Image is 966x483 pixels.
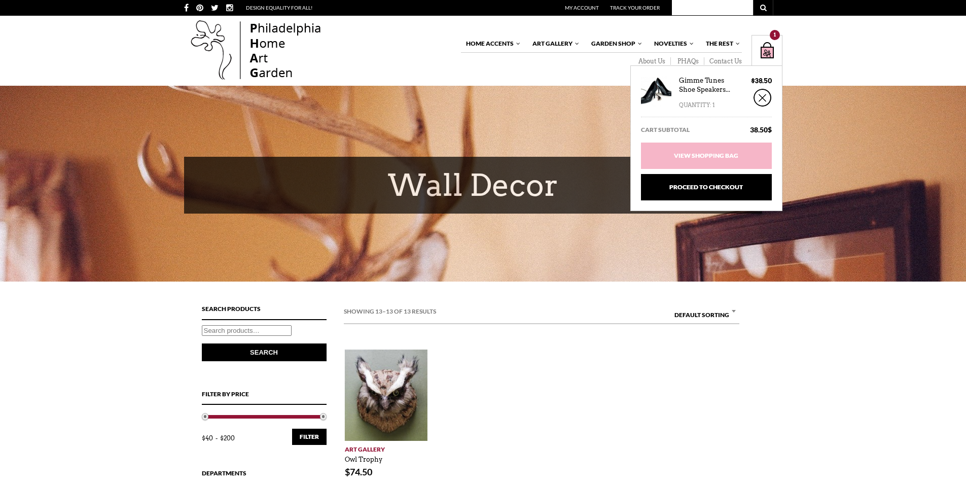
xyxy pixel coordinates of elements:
span: $200 [220,434,235,442]
a: Novelties [649,35,695,52]
a: My Account [565,5,599,11]
div: Price: — [202,429,327,448]
span: $ [751,77,755,85]
a: The Rest [701,35,741,52]
input: Search products… [202,325,292,336]
a: Owl Trophy [345,451,382,464]
button: Filter [292,429,327,445]
h4: Filter by price [202,389,327,405]
a: View Shopping Bag [641,143,772,169]
h1: Wall Decor [184,157,762,214]
a: Gimme Tunes Shoe Speakers... [679,76,735,94]
div: 1 [770,30,780,40]
div: Quantity: 1 [679,94,715,111]
bdi: 38.50 [750,125,768,134]
span: $ [345,466,350,477]
div: Cart subtotal [641,117,772,143]
a: Art Gallery [527,35,580,52]
a: PHAQs [671,57,704,65]
h4: Search Products [202,304,327,320]
a: Garden Shop [586,35,643,52]
a: Contact Us [704,57,742,65]
bdi: 74.50 [345,466,372,477]
button: Search [202,343,327,361]
em: Showing 13–13 of 13 results [344,306,436,317]
a: Art Gallery [345,441,455,454]
span: Default sorting [670,305,739,325]
img: Gimme Tunes Shoe Speakers- Asst Colors - Black [641,76,671,107]
bdi: 38.50 [751,77,772,85]
a: Proceed to Checkout [641,174,772,200]
a: × [754,89,772,107]
a: Home Accents [461,35,521,52]
span: $ [768,125,772,135]
a: Track Your Order [610,5,660,11]
span: $40 [202,434,220,442]
a: About Us [632,57,671,65]
span: Default sorting [670,305,739,319]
